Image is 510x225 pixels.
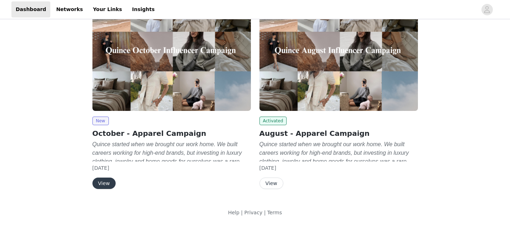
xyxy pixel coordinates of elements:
[92,165,109,171] span: [DATE]
[484,4,490,15] div: avatar
[264,210,266,215] span: |
[244,210,262,215] a: Privacy
[89,1,126,17] a: Your Links
[92,141,244,190] em: Quince started when we brought our work home. We built careers working for high-end brands, but i...
[128,1,159,17] a: Insights
[267,210,282,215] a: Terms
[259,141,411,190] em: Quince started when we brought our work home. We built careers working for high-end brands, but i...
[259,117,287,125] span: Activated
[11,1,50,17] a: Dashboard
[259,128,418,139] h2: August - Apparel Campaign
[92,181,116,186] a: View
[92,117,109,125] span: New
[259,178,283,189] button: View
[52,1,87,17] a: Networks
[259,165,276,171] span: [DATE]
[259,181,283,186] a: View
[228,210,239,215] a: Help
[241,210,243,215] span: |
[92,178,116,189] button: View
[92,128,251,139] h2: October - Apparel Campaign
